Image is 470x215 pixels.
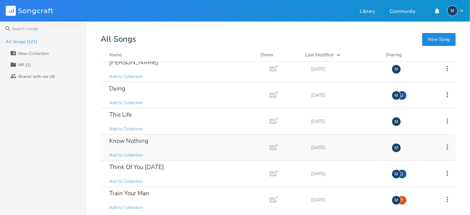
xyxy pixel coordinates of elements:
div: josepazjr90 [397,169,407,179]
button: Last Modified [305,51,377,59]
div: Dying [109,85,125,92]
div: Marketa [392,65,401,74]
div: Marketa [392,143,401,153]
div: [DATE] [311,93,383,97]
div: Train Your Man [109,190,149,196]
div: New Collection [18,51,49,56]
button: New Song [422,33,456,46]
span: Add to Collection [109,126,143,132]
span: Add to Collection [109,74,143,80]
div: Demo [261,51,296,59]
div: All Songs [101,36,456,43]
div: Think Of You [DATE] [109,164,164,170]
div: This Life [109,112,132,118]
div: Shared with me (4) [18,74,55,79]
div: [DATE] [311,67,383,71]
div: [DATE] [311,198,383,202]
span: Add to Collection [109,100,143,106]
div: [DATE] [311,119,383,123]
div: Marketa [392,196,401,205]
div: Marketa [392,91,401,100]
div: All Songs (121) [6,39,37,44]
div: [PERSON_NAME] [109,59,158,65]
span: Add to Collection [109,178,143,184]
div: MP (1) [18,63,31,67]
div: Last Modified [305,52,333,58]
div: Sharing [386,51,429,59]
span: Add to Collection [109,152,143,158]
div: Marketa [447,5,458,16]
div: Know Nothing [109,138,148,144]
div: Marketa [392,169,401,179]
div: [DATE] [311,145,383,150]
div: Marketa [392,117,401,126]
span: Add to Collection [109,205,143,211]
div: josepazjr90 [397,91,407,100]
div: tabitha8501.tn [397,196,407,205]
button: M [447,5,464,16]
button: Name [109,51,252,59]
div: Name [109,52,122,58]
a: Community [390,9,415,15]
div: [DATE] [311,172,383,176]
a: Library [360,9,375,15]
